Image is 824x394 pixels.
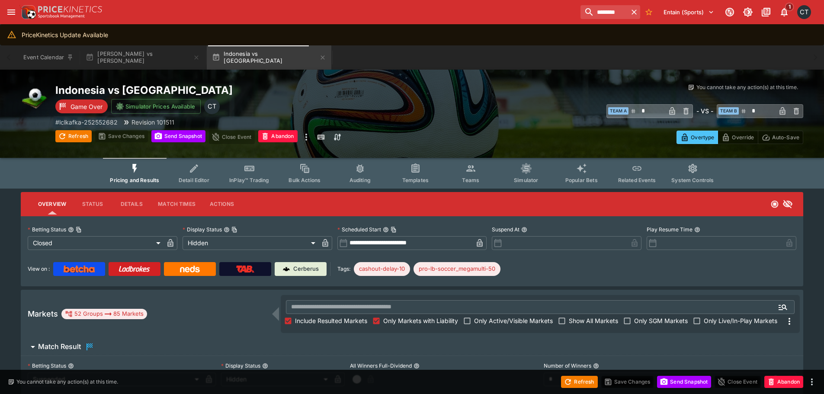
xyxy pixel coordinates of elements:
[764,377,803,385] span: Mark an event as closed and abandoned.
[293,265,319,273] p: Cerberus
[3,4,19,20] button: open drawer
[671,177,714,183] span: System Controls
[28,226,66,233] p: Betting Status
[696,83,798,91] p: You cannot take any action(s) at this time.
[275,262,327,276] a: Cerberus
[349,177,371,183] span: Auditing
[565,177,598,183] span: Popular Bets
[55,118,118,127] p: Copy To Clipboard
[776,4,792,20] button: Notifications
[414,363,420,369] button: All Winners Full-Dividend
[262,363,268,369] button: Display Status
[784,316,795,327] svg: More
[634,316,688,325] span: Only SGM Markets
[337,226,381,233] p: Scheduled Start
[514,177,538,183] span: Simulator
[677,131,803,144] div: Start From
[354,265,410,273] span: cashout-delay-10
[18,45,79,70] button: Event Calendar
[64,266,95,272] img: Betcha
[797,5,811,19] div: Cameron Tarver
[580,5,628,19] input: search
[383,227,389,233] button: Scheduled StartCopy To Clipboard
[68,363,74,369] button: Betting Status
[544,362,591,369] p: Number of Winners
[732,133,754,142] p: Override
[474,316,553,325] span: Only Active/Visible Markets
[718,107,739,115] span: Team B
[642,5,656,19] button: No Bookmarks
[76,227,82,233] button: Copy To Clipboard
[65,309,144,319] div: 52 Groups 85 Markets
[618,177,656,183] span: Related Events
[354,262,410,276] div: Betting Target: cerberus
[764,376,803,388] button: Abandon
[807,377,817,387] button: more
[55,130,92,142] button: Refresh
[55,83,430,97] h2: Copy To Clipboard
[677,131,718,144] button: Overtype
[383,316,458,325] span: Only Markets with Liability
[295,316,367,325] span: Include Resulted Markets
[151,194,202,215] button: Match Times
[28,362,66,369] p: Betting Status
[521,227,527,233] button: Suspend At
[38,14,85,18] img: Sportsbook Management
[111,99,201,114] button: Simulator Prices Available
[236,266,254,272] img: TabNZ
[658,5,719,19] button: Select Tenant
[183,236,318,250] div: Hidden
[202,194,241,215] button: Actions
[593,363,599,369] button: Number of Winners
[204,99,220,114] div: Cameron Tarver
[180,266,199,272] img: Neds
[73,194,112,215] button: Status
[772,133,799,142] p: Auto-Save
[19,3,36,21] img: PriceKinetics Logo
[414,265,500,273] span: pro-lb-soccer_megamulti-50
[795,3,814,22] button: Cameron Tarver
[289,177,321,183] span: Bulk Actions
[785,3,794,11] span: 1
[758,131,803,144] button: Auto-Save
[28,309,58,319] h5: Markets
[782,199,793,209] svg: Hidden
[691,133,714,142] p: Overtype
[112,194,151,215] button: Details
[775,299,791,315] button: Open
[224,227,230,233] button: Display StatusCopy To Clipboard
[68,227,74,233] button: Betting StatusCopy To Clipboard
[71,102,103,111] p: Game Over
[704,316,777,325] span: Only Live/In-Play Markets
[337,262,350,276] label: Tags:
[402,177,429,183] span: Templates
[22,27,108,43] div: PriceKinetics Update Available
[221,362,260,369] p: Display Status
[110,177,159,183] span: Pricing and Results
[207,45,331,70] button: Indonesia vs [GEOGRAPHIC_DATA]
[301,130,311,144] button: more
[21,83,48,111] img: soccer.png
[492,226,519,233] p: Suspend At
[28,236,164,250] div: Closed
[119,266,150,272] img: Ladbrokes
[38,6,102,13] img: PriceKinetics
[258,130,297,142] button: Abandon
[569,316,618,325] span: Show All Markets
[38,342,81,351] h6: Match Result
[657,376,711,388] button: Send Snapshot
[131,118,174,127] p: Revision 101511
[462,177,479,183] span: Teams
[758,4,774,20] button: Documentation
[229,177,269,183] span: InPlay™ Trading
[103,158,721,189] div: Event type filters
[722,4,737,20] button: Connected to PK
[16,378,118,386] p: You cannot take any action(s) at this time.
[350,362,412,369] p: All Winners Full-Dividend
[414,262,500,276] div: Betting Target: cerberus
[694,227,700,233] button: Play Resume Time
[80,45,205,70] button: [PERSON_NAME] vs [PERSON_NAME]
[179,177,209,183] span: Detail Editor
[718,131,758,144] button: Override
[21,338,803,356] button: Match Result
